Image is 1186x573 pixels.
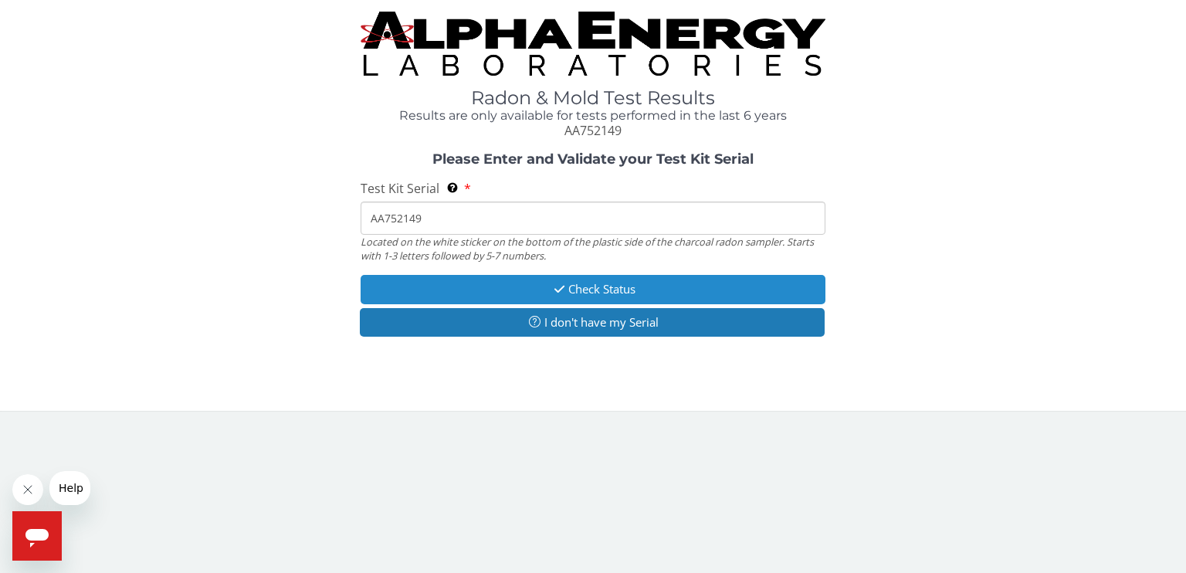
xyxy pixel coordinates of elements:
[12,511,62,561] iframe: Button to launch messaging window
[49,471,90,505] iframe: Message from company
[360,308,825,337] button: I don't have my Serial
[361,275,825,303] button: Check Status
[361,88,825,108] h1: Radon & Mold Test Results
[564,122,622,139] span: AA752149
[361,235,825,263] div: Located on the white sticker on the bottom of the plastic side of the charcoal radon sampler. Sta...
[432,151,754,168] strong: Please Enter and Validate your Test Kit Serial
[361,109,825,123] h4: Results are only available for tests performed in the last 6 years
[361,180,439,197] span: Test Kit Serial
[12,474,43,505] iframe: Close message
[361,12,825,76] img: TightCrop.jpg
